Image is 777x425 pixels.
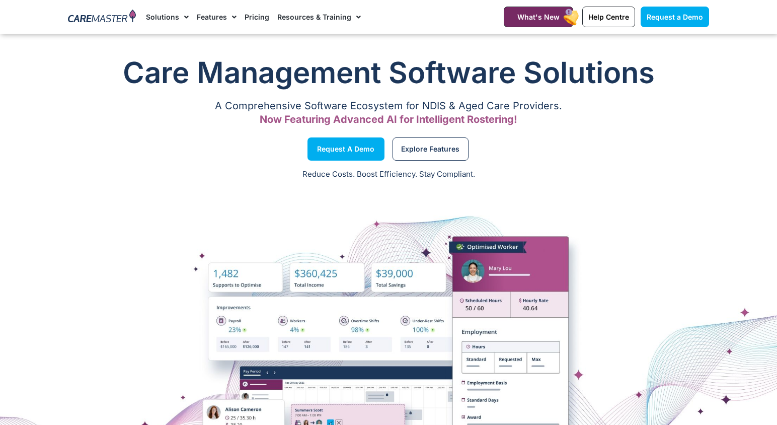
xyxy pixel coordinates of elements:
[6,169,771,180] p: Reduce Costs. Boost Efficiency. Stay Compliant.
[68,103,709,109] p: A Comprehensive Software Ecosystem for NDIS & Aged Care Providers.
[582,7,635,27] a: Help Centre
[307,137,384,161] a: Request a Demo
[647,13,703,21] span: Request a Demo
[517,13,560,21] span: What's New
[504,7,573,27] a: What's New
[68,52,709,93] h1: Care Management Software Solutions
[260,113,517,125] span: Now Featuring Advanced AI for Intelligent Rostering!
[68,10,136,25] img: CareMaster Logo
[317,147,374,152] span: Request a Demo
[641,7,709,27] a: Request a Demo
[588,13,629,21] span: Help Centre
[401,147,459,152] span: Explore Features
[393,137,469,161] a: Explore Features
